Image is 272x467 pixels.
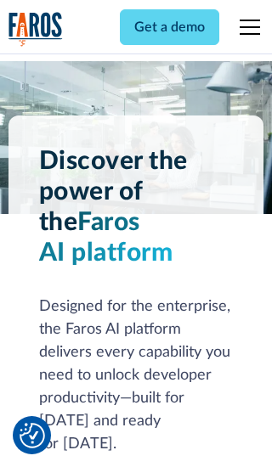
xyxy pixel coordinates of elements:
img: Revisit consent button [20,423,45,448]
h1: Discover the power of the [39,146,234,268]
button: Cookie Settings [20,423,45,448]
div: Designed for the enterprise, the Faros AI platform delivers every capability you need to unlock d... [39,295,234,456]
span: Faros AI platform [39,210,173,266]
div: menu [229,7,263,48]
a: home [8,12,63,47]
a: Get a demo [120,9,219,45]
img: Logo of the analytics and reporting company Faros. [8,12,63,47]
